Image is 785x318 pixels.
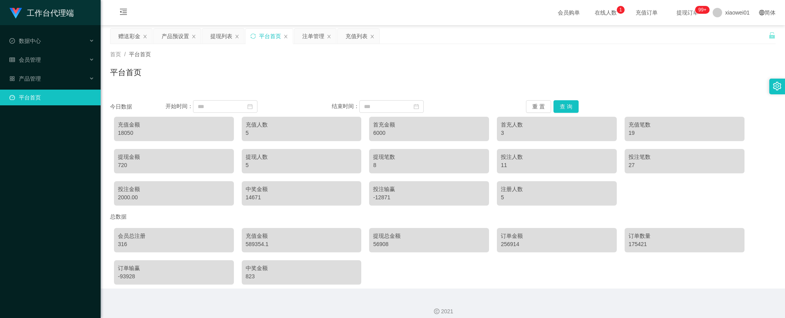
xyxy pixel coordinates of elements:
span: 充值订单 [632,10,662,15]
div: 平台首页 [259,29,281,44]
button: 重 置 [526,100,551,113]
div: 3 [501,129,613,137]
div: 提现金额 [118,153,230,161]
div: 充值笔数 [629,121,741,129]
div: 赠送彩金 [118,29,140,44]
i: 图标: unlock [768,32,776,39]
span: 数据中心 [9,38,41,44]
i: 图标: global [759,10,765,15]
span: / [124,51,126,57]
i: 图标: close [327,34,331,39]
i: 图标: check-circle-o [9,38,15,44]
i: 图标: copyright [434,309,439,314]
i: 图标: close [235,34,239,39]
div: 5 [501,193,613,202]
div: -12871 [373,193,485,202]
span: 产品管理 [9,75,41,82]
div: 充值人数 [246,121,358,129]
img: logo.9652507e.png [9,8,22,19]
div: 5 [246,161,358,169]
h1: 工作台代理端 [27,0,74,26]
div: 256914 [501,240,613,248]
i: 图标: table [9,57,15,62]
div: 提现人数 [246,153,358,161]
div: 充值列表 [346,29,368,44]
span: 提现订单 [673,10,702,15]
div: 注册人数 [501,185,613,193]
i: 图标: close [143,34,147,39]
span: 开始时间： [165,103,193,109]
div: 8 [373,161,485,169]
div: 提现列表 [210,29,232,44]
div: 总数据 [110,210,776,224]
div: 2000.00 [118,193,230,202]
div: 充值金额 [118,121,230,129]
span: 会员管理 [9,57,41,63]
div: 注单管理 [302,29,324,44]
div: 18050 [118,129,230,137]
div: 中奖金额 [246,185,358,193]
div: 823 [246,272,358,281]
div: 19 [629,129,741,137]
div: 提现总金额 [373,232,485,240]
div: 2021 [107,307,779,316]
div: 首充金额 [373,121,485,129]
div: 订单输赢 [118,264,230,272]
div: 5 [246,129,358,137]
div: 提现笔数 [373,153,485,161]
i: 图标: sync [250,33,256,39]
span: 在线人数 [591,10,621,15]
i: 图标: setting [773,82,781,90]
i: 图标: close [191,34,196,39]
i: 图标: appstore-o [9,76,15,81]
div: 订单金额 [501,232,613,240]
div: -93928 [118,272,230,281]
div: 投注笔数 [629,153,741,161]
i: 图标: close [283,34,288,39]
sup: 1188 [695,6,710,14]
span: 结束时间： [332,103,359,109]
div: 6000 [373,129,485,137]
div: 720 [118,161,230,169]
a: 工作台代理端 [9,9,74,16]
div: 充值金额 [246,232,358,240]
sup: 1 [617,6,625,14]
div: 中奖金额 [246,264,358,272]
div: 订单数量 [629,232,741,240]
i: 图标: calendar [247,104,253,109]
p: 1 [619,6,622,14]
div: 56908 [373,240,485,248]
div: 投注金额 [118,185,230,193]
div: 14671 [246,193,358,202]
span: 平台首页 [129,51,151,57]
div: 首充人数 [501,121,613,129]
i: 图标: close [370,34,375,39]
div: 今日数据 [110,103,165,111]
div: 175421 [629,240,741,248]
a: 图标: dashboard平台首页 [9,90,94,105]
span: 首页 [110,51,121,57]
div: 27 [629,161,741,169]
div: 11 [501,161,613,169]
i: 图标: calendar [414,104,419,109]
div: 316 [118,240,230,248]
div: 会员总注册 [118,232,230,240]
h1: 平台首页 [110,66,142,78]
button: 查 询 [553,100,579,113]
div: 589354.1 [246,240,358,248]
div: 投注人数 [501,153,613,161]
div: 投注输赢 [373,185,485,193]
i: 图标: menu-fold [110,0,137,26]
div: 产品预设置 [162,29,189,44]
